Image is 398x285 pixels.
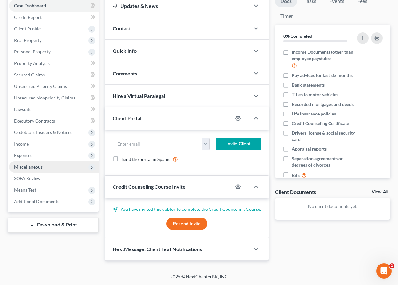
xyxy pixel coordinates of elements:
[14,26,41,31] span: Client Profile
[113,93,165,99] span: Hire a Virtual Paralegal
[292,101,354,107] span: Recorded mortgages and deeds
[372,190,388,194] a: View All
[14,176,41,181] span: SOFA Review
[14,153,32,158] span: Expenses
[292,155,356,168] span: Separation agreements or decrees of divorces
[9,58,99,69] a: Property Analysis
[166,218,207,230] button: Resend Invite
[292,82,325,88] span: Bank statements
[14,49,51,54] span: Personal Property
[389,263,394,268] span: 1
[9,81,99,92] a: Unsecured Priority Claims
[9,104,99,115] a: Lawsuits
[8,218,99,233] a: Download & Print
[292,130,356,143] span: Drivers license & social security card
[113,138,202,150] input: Enter email
[292,111,336,117] span: Life insurance policies
[113,246,202,252] span: NextMessage: Client Text Notifications
[9,173,99,184] a: SOFA Review
[292,146,327,152] span: Appraisal reports
[14,3,46,8] span: Case Dashboard
[14,118,55,123] span: Executory Contracts
[275,188,316,195] div: Client Documents
[275,10,298,22] a: Timer
[9,69,99,81] a: Secured Claims
[14,72,45,77] span: Secured Claims
[9,12,99,23] a: Credit Report
[292,49,356,62] span: Income Documents (other than employee paystubs)
[17,273,381,285] div: 2025 © NextChapterBK, INC
[113,115,141,121] span: Client Portal
[283,33,312,39] strong: 0% Completed
[14,83,67,89] span: Unsecured Priority Claims
[376,263,392,279] iframe: Intercom live chat
[14,95,75,100] span: Unsecured Nonpriority Claims
[113,48,137,54] span: Quick Info
[280,203,385,210] p: No client documents yet.
[292,91,338,98] span: Titles to motor vehicles
[122,156,173,162] span: Send the portal in Spanish
[9,92,99,104] a: Unsecured Nonpriority Claims
[113,3,242,9] div: Updates & News
[14,14,42,20] span: Credit Report
[14,199,59,204] span: Additional Documents
[14,60,50,66] span: Property Analysis
[9,115,99,127] a: Executory Contracts
[292,72,353,79] span: Pay advices for last six months
[14,187,36,193] span: Means Test
[113,206,261,212] p: You have invited this debtor to complete the Credit Counseling Course.
[113,70,137,76] span: Comments
[216,138,261,150] button: Invite Client
[14,130,72,135] span: Codebtors Insiders & Notices
[113,184,186,190] span: Credit Counseling Course Invite
[14,107,31,112] span: Lawsuits
[14,141,29,146] span: Income
[14,37,42,43] span: Real Property
[292,120,349,127] span: Credit Counseling Certificate
[292,172,300,178] span: Bills
[14,164,43,170] span: Miscellaneous
[113,25,131,31] span: Contact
